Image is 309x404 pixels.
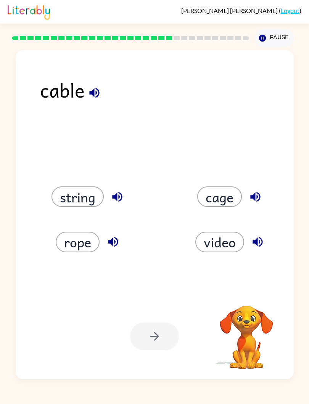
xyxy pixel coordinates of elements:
[208,294,285,370] video: Your browser must support playing .mp4 files to use Literably. Please try using another browser.
[281,7,299,14] a: Logout
[197,186,242,207] button: cage
[181,7,301,14] div: ( )
[8,3,50,20] img: Literably
[181,7,279,14] span: [PERSON_NAME] [PERSON_NAME]
[195,232,244,252] button: video
[51,186,104,207] button: string
[40,75,293,127] div: cable
[255,29,294,47] button: Pause
[56,232,100,252] button: rope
